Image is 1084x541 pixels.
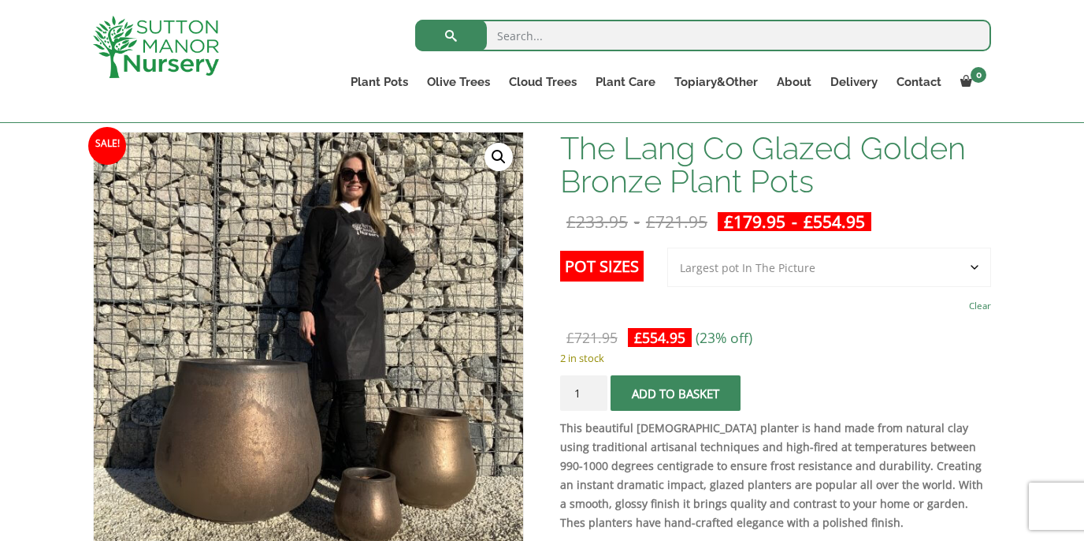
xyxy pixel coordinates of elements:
a: Clear options [969,295,991,317]
bdi: 233.95 [566,211,628,233]
span: 0 [971,67,986,83]
span: £ [724,211,733,233]
a: Cloud Trees [499,71,586,93]
input: Search... [415,20,991,51]
bdi: 721.95 [566,328,618,347]
a: 0 [951,71,991,93]
span: £ [646,211,655,233]
span: (23% off) [696,328,752,347]
a: Contact [887,71,951,93]
a: Plant Pots [341,71,418,93]
a: About [767,71,821,93]
img: logo [93,16,219,78]
span: £ [634,328,642,347]
span: £ [804,211,813,233]
del: - [560,212,714,231]
a: Plant Care [586,71,665,93]
a: Delivery [821,71,887,93]
strong: This beautiful [DEMOGRAPHIC_DATA] planter is hand made from natural clay using traditional artisa... [560,420,983,530]
bdi: 179.95 [724,211,785,233]
h1: The Lang Co Glazed Golden Bronze Plant Pots [560,132,991,198]
bdi: 721.95 [646,211,707,233]
span: £ [566,328,574,347]
span: £ [566,211,576,233]
span: Sale! [88,127,126,165]
a: Olive Trees [418,71,499,93]
bdi: 554.95 [634,328,685,347]
bdi: 554.95 [804,211,865,233]
button: Add to basket [611,375,741,411]
p: 2 in stock [560,349,991,368]
input: Product quantity [560,375,607,411]
label: Pot Sizes [560,251,644,282]
a: Topiary&Other [665,71,767,93]
a: View full-screen image gallery [484,143,513,171]
ins: - [718,212,871,231]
